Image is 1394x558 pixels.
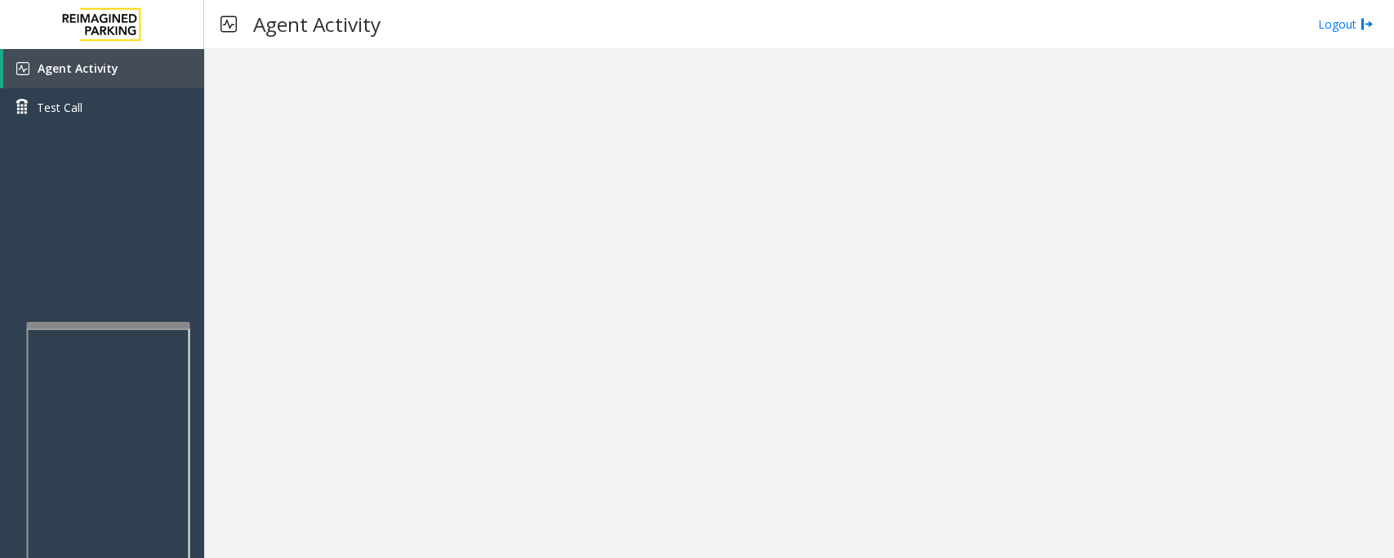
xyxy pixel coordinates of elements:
img: pageIcon [220,4,237,44]
img: 'icon' [16,62,29,75]
span: Test Call [37,99,82,116]
a: Agent Activity [3,49,204,88]
img: logout [1361,16,1374,33]
span: Agent Activity [38,60,118,76]
a: Logout [1318,16,1374,33]
h3: Agent Activity [245,4,389,44]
